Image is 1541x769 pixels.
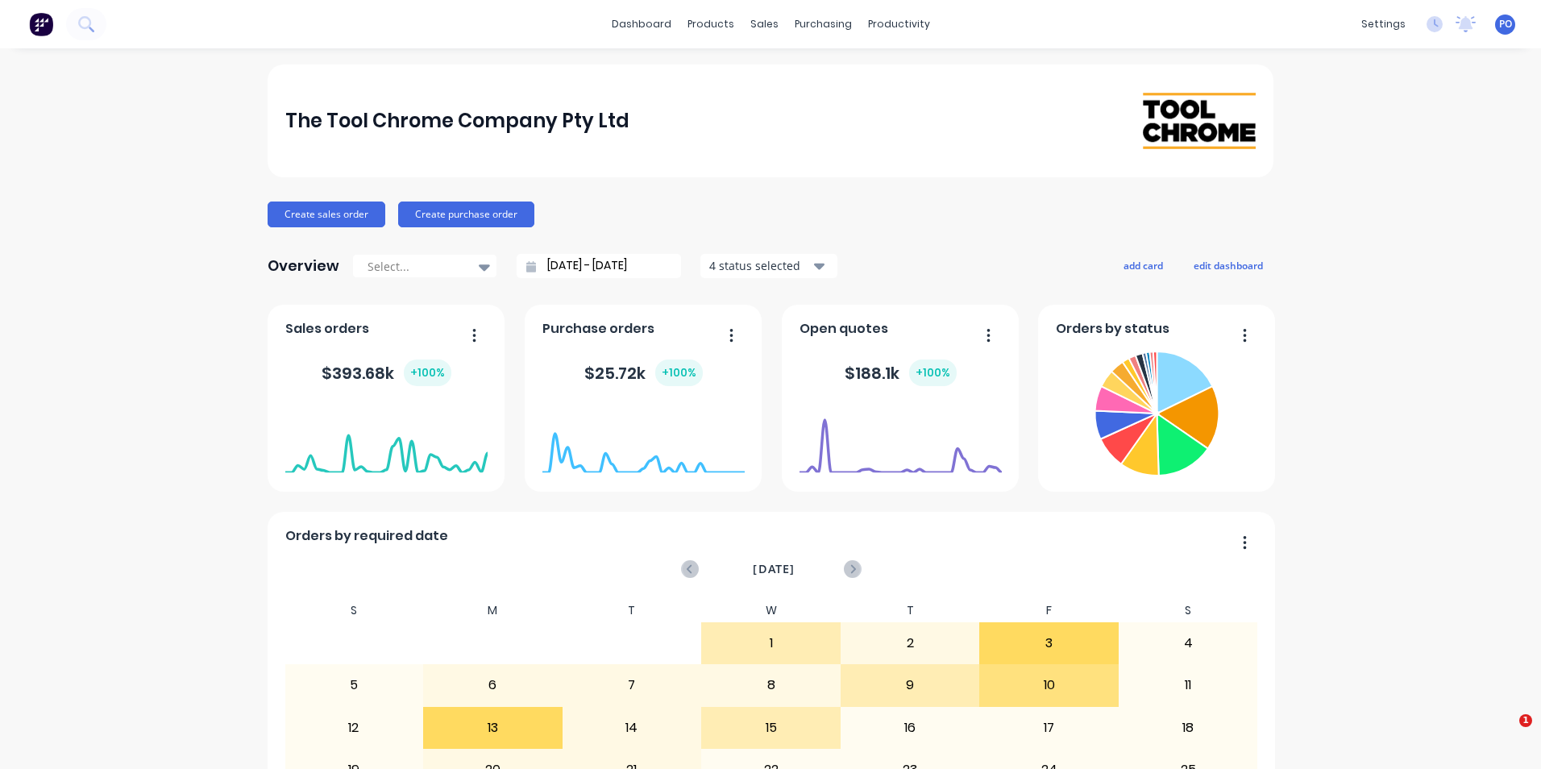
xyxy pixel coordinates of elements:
[841,708,979,748] div: 16
[655,360,703,386] div: + 100 %
[841,599,980,622] div: T
[268,202,385,227] button: Create sales order
[979,599,1119,622] div: F
[845,360,957,386] div: $ 188.1k
[1056,319,1169,339] span: Orders by status
[285,708,423,748] div: 12
[702,623,840,663] div: 1
[604,12,679,36] a: dashboard
[980,623,1118,663] div: 3
[841,665,979,705] div: 9
[841,623,979,663] div: 2
[1119,599,1258,622] div: S
[1119,623,1257,663] div: 4
[909,360,957,386] div: + 100 %
[1519,714,1532,727] span: 1
[753,560,795,578] span: [DATE]
[285,526,448,546] span: Orders by required date
[860,12,938,36] div: productivity
[424,708,562,748] div: 13
[542,319,654,339] span: Purchase orders
[424,665,562,705] div: 6
[29,12,53,36] img: Factory
[800,319,888,339] span: Open quotes
[980,665,1118,705] div: 10
[1183,255,1273,276] button: edit dashboard
[709,257,811,274] div: 4 status selected
[285,319,369,339] span: Sales orders
[701,599,841,622] div: W
[787,12,860,36] div: purchasing
[1353,12,1414,36] div: settings
[1119,665,1257,705] div: 11
[423,599,563,622] div: M
[679,12,742,36] div: products
[1499,17,1512,31] span: PO
[563,599,702,622] div: T
[1113,255,1173,276] button: add card
[702,708,840,748] div: 15
[285,665,423,705] div: 5
[702,665,840,705] div: 8
[563,708,701,748] div: 14
[1119,708,1257,748] div: 18
[1143,93,1256,149] img: The Tool Chrome Company Pty Ltd
[980,708,1118,748] div: 17
[322,360,451,386] div: $ 393.68k
[742,12,787,36] div: sales
[1486,714,1525,753] iframe: Intercom live chat
[563,665,701,705] div: 7
[398,202,534,227] button: Create purchase order
[700,254,837,278] button: 4 status selected
[285,599,424,622] div: S
[584,360,703,386] div: $ 25.72k
[404,360,451,386] div: + 100 %
[268,250,339,282] div: Overview
[285,105,629,137] div: The Tool Chrome Company Pty Ltd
